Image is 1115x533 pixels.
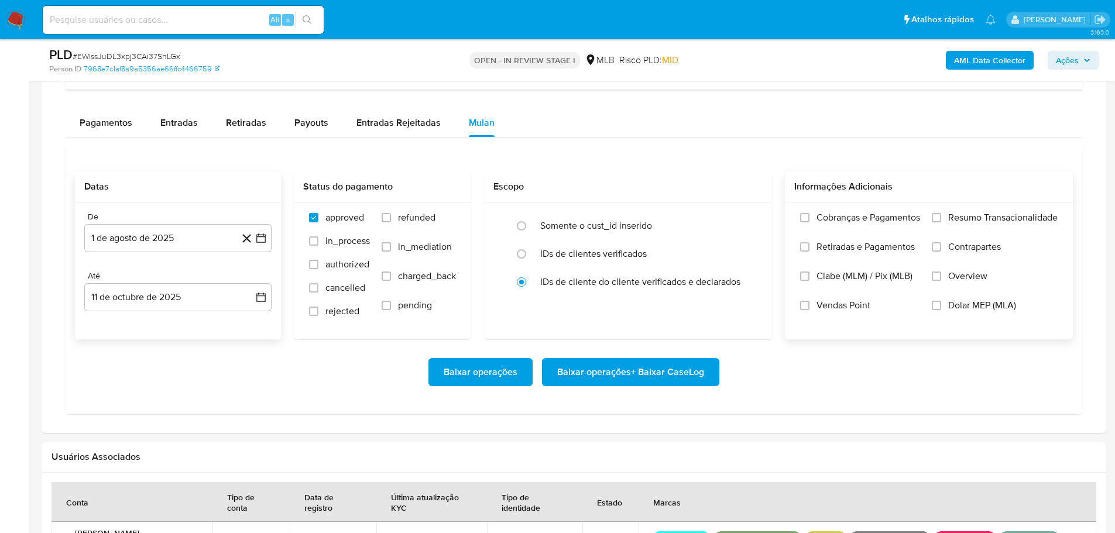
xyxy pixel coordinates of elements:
[43,12,324,27] input: Pesquise usuários ou casos...
[1048,51,1099,70] button: Ações
[84,64,219,74] a: 7968e7c1af8a9a5356ae66ffc4466759
[295,12,319,28] button: search-icon
[662,53,678,67] span: MID
[49,45,73,64] b: PLD
[954,51,1025,70] b: AML Data Collector
[1024,14,1090,25] p: lucas.portella@mercadolivre.com
[946,51,1034,70] button: AML Data Collector
[73,50,180,62] span: # EWlssJuDL3xpj3CAi37SnLGx
[52,451,1096,463] h2: Usuários Associados
[585,54,615,67] div: MLB
[911,13,974,26] span: Atalhos rápidos
[1094,13,1106,26] a: Sair
[286,14,290,25] span: s
[49,64,81,74] b: Person ID
[619,54,678,67] span: Risco PLD:
[1090,27,1109,37] span: 3.163.0
[1056,51,1079,70] span: Ações
[469,52,580,68] p: OPEN - IN REVIEW STAGE I
[986,15,996,25] a: Notificações
[270,14,280,25] span: Alt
